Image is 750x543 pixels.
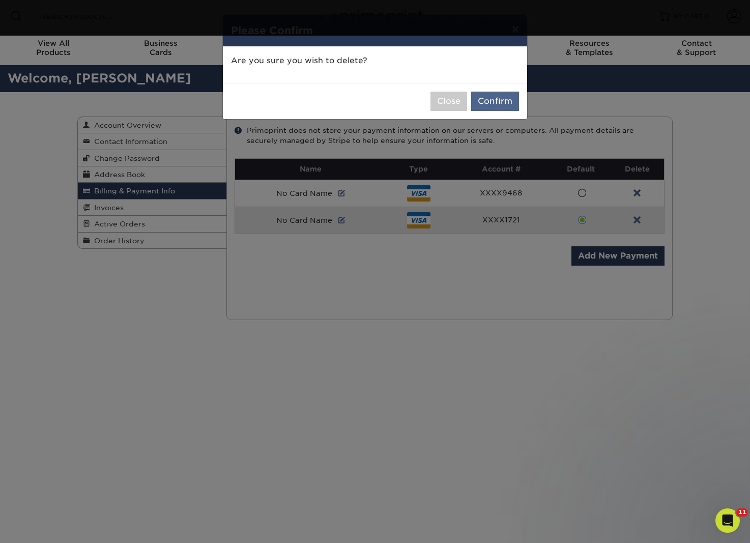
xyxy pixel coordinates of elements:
[736,508,748,517] span: 11
[231,55,519,67] p: Are you sure you wish to delete?
[430,92,467,111] button: Close
[323,15,331,23] img: close
[471,92,519,111] button: Confirm
[339,12,536,24] span: Payment method has been removed.
[715,508,740,533] iframe: Intercom live chat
